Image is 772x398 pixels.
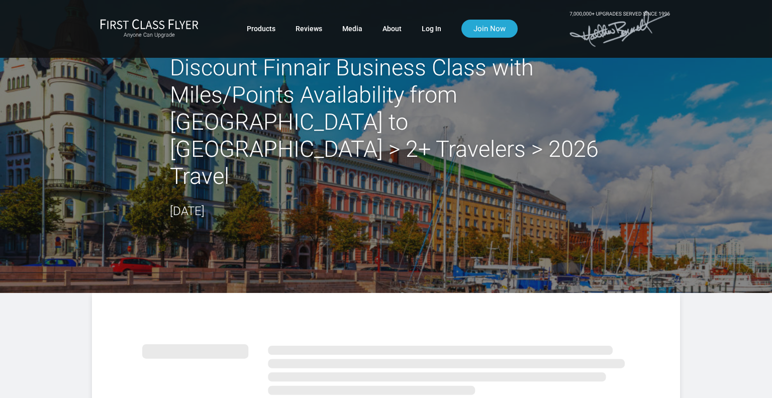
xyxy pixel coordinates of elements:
[247,20,275,38] a: Products
[100,32,199,39] small: Anyone Can Upgrade
[170,204,205,218] time: [DATE]
[100,19,199,39] a: First Class FlyerAnyone Can Upgrade
[422,20,441,38] a: Log In
[170,54,602,190] h2: Discount Finnair Business Class with Miles/Points Availability from [GEOGRAPHIC_DATA] to [GEOGRAP...
[382,20,402,38] a: About
[461,20,518,38] a: Join Now
[296,20,322,38] a: Reviews
[342,20,362,38] a: Media
[100,19,199,29] img: First Class Flyer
